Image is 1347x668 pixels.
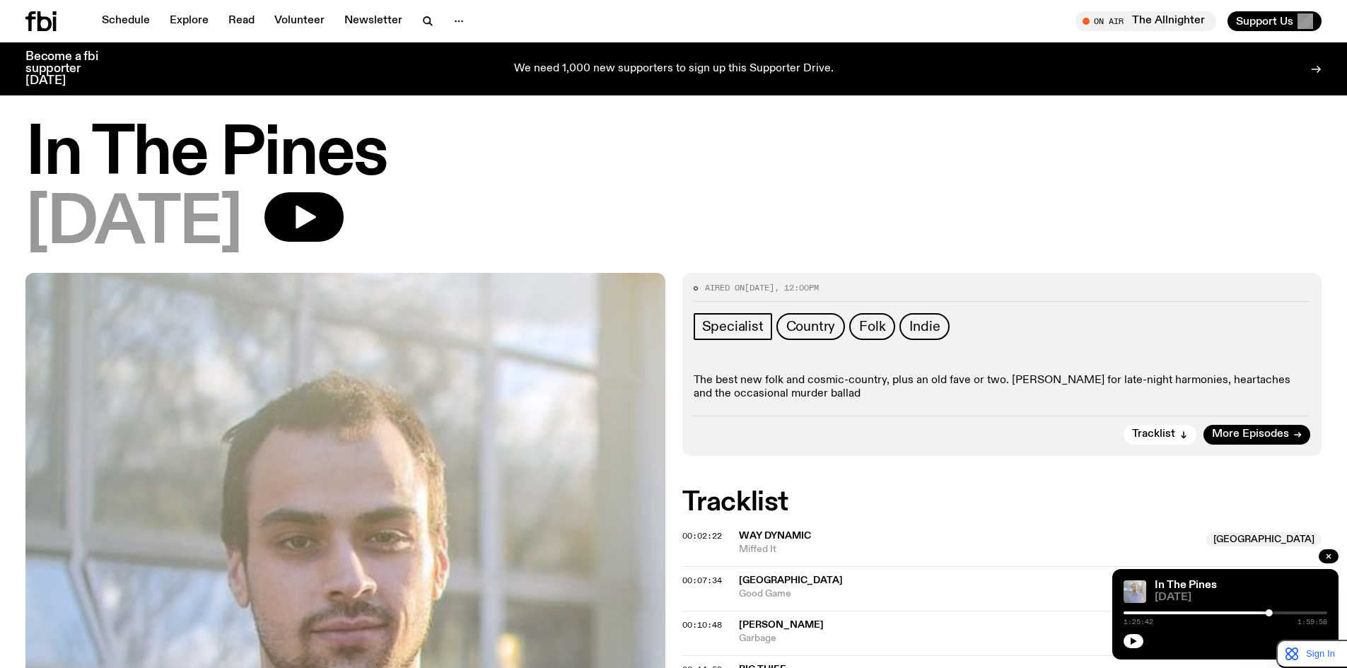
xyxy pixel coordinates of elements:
[1298,619,1327,626] span: 1:59:58
[682,619,722,631] span: 00:10:48
[774,282,819,293] span: , 12:00pm
[682,575,722,586] span: 00:07:34
[25,51,116,87] h3: Become a fbi supporter [DATE]
[859,319,885,334] span: Folk
[93,11,158,31] a: Schedule
[909,319,940,334] span: Indie
[25,123,1322,187] h1: In The Pines
[266,11,333,31] a: Volunteer
[161,11,217,31] a: Explore
[682,621,722,629] button: 00:10:48
[682,532,722,540] button: 00:02:22
[739,620,824,630] span: [PERSON_NAME]
[682,530,722,541] span: 00:02:22
[739,531,811,541] span: Way Dynamic
[739,575,843,585] span: [GEOGRAPHIC_DATA]
[899,313,950,340] a: Indie
[1203,425,1310,445] a: More Episodes
[1075,11,1216,31] button: On AirThe Allnighter
[745,282,774,293] span: [DATE]
[682,490,1322,515] h2: Tracklist
[739,587,1322,601] span: Good Game
[336,11,411,31] a: Newsletter
[1124,425,1196,445] button: Tracklist
[705,282,745,293] span: Aired on
[220,11,263,31] a: Read
[25,192,242,256] span: [DATE]
[786,319,836,334] span: Country
[1132,429,1175,440] span: Tracklist
[1228,11,1322,31] button: Support Us
[1155,592,1327,603] span: [DATE]
[849,313,895,340] a: Folk
[1206,532,1322,546] span: [GEOGRAPHIC_DATA]
[702,319,764,334] span: Specialist
[514,63,834,76] p: We need 1,000 new supporters to sign up this Supporter Drive.
[1124,619,1153,626] span: 1:25:42
[1212,429,1289,440] span: More Episodes
[694,313,772,340] a: Specialist
[739,632,1322,645] span: Garbage
[682,577,722,585] button: 00:07:34
[739,543,1199,556] span: Miffed It
[1236,15,1293,28] span: Support Us
[694,374,1311,401] p: The best new folk and cosmic-country, plus an old fave or two. [PERSON_NAME] for late-night harmo...
[776,313,846,340] a: Country
[1155,580,1217,591] a: In The Pines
